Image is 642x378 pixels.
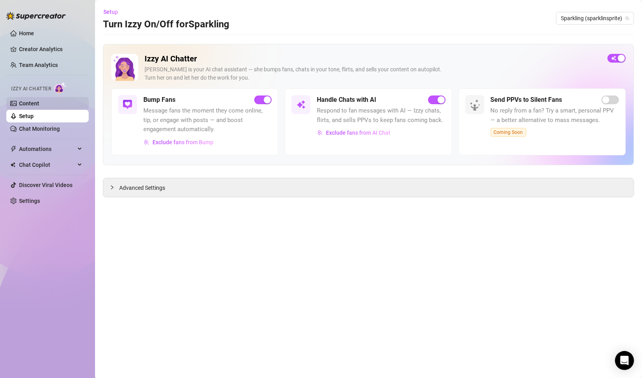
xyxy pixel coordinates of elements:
div: [PERSON_NAME] is your AI chat assistant — she bumps fans, chats in your tone, flirts, and sells y... [145,65,601,82]
button: Setup [103,6,124,18]
a: Settings [19,198,40,204]
span: Sparkling (sparklinsprite) [561,12,629,24]
span: collapsed [110,185,114,190]
h3: Turn Izzy On/Off for Sparkling [103,18,229,31]
div: collapsed [110,183,119,192]
img: Izzy AI Chatter [111,54,138,81]
h5: Handle Chats with AI [317,95,376,105]
span: No reply from a fan? Try a smart, personal PPV — a better alternative to mass messages. [491,106,619,125]
span: Setup [103,9,118,15]
a: Home [19,30,34,36]
a: Content [19,100,39,107]
img: AI Chatter [54,82,67,94]
img: svg%3e [317,130,323,136]
div: Open Intercom Messenger [615,351,634,370]
span: Exclude fans from AI Chat [326,130,391,136]
button: Exclude fans from AI Chat [317,126,391,139]
span: Automations [19,143,75,155]
img: svg%3e [144,139,149,145]
span: Advanced Settings [119,183,165,192]
a: Setup [19,113,34,119]
img: silent-fans-ppv-o-N6Mmdf.svg [470,99,482,112]
img: svg%3e [123,100,132,109]
a: Discover Viral Videos [19,182,72,188]
h2: Izzy AI Chatter [145,54,601,64]
span: Respond to fan messages with AI — Izzy chats, flirts, and sells PPVs to keep fans coming back. [317,106,445,125]
span: Exclude fans from Bump [152,139,213,145]
span: Message fans the moment they come online, tip, or engage with posts — and boost engagement automa... [143,106,272,134]
a: Chat Monitoring [19,126,60,132]
h5: Send PPVs to Silent Fans [491,95,562,105]
img: Chat Copilot [10,162,15,168]
img: svg%3e [296,100,306,109]
a: Team Analytics [19,62,58,68]
span: Izzy AI Chatter [11,85,51,93]
img: logo-BBDzfeDw.svg [6,12,66,20]
span: team [625,16,630,21]
button: Exclude fans from Bump [143,136,214,149]
span: Chat Copilot [19,158,75,171]
span: Coming Soon [491,128,526,137]
h5: Bump Fans [143,95,175,105]
span: thunderbolt [10,146,17,152]
a: Creator Analytics [19,43,82,55]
